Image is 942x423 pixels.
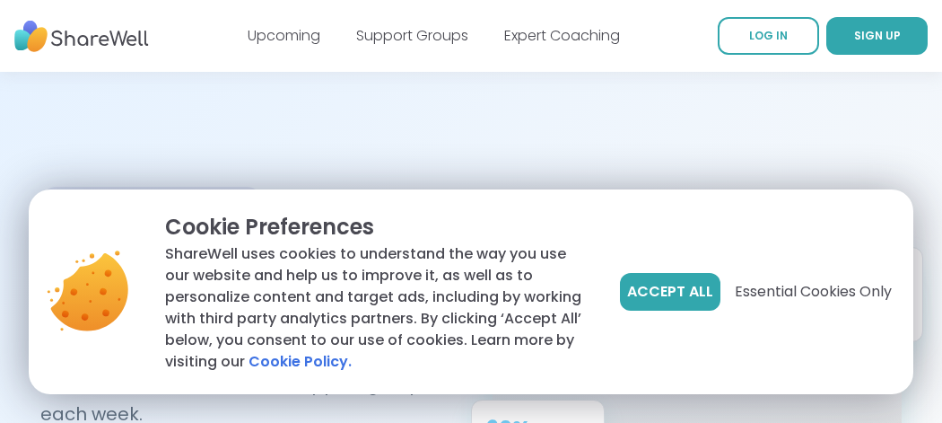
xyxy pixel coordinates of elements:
[504,25,620,46] a: Expert Coaching
[356,25,468,46] a: Support Groups
[627,281,713,303] span: Accept All
[854,28,901,43] span: SIGN UP
[248,25,320,46] a: Upcoming
[165,211,591,243] p: Cookie Preferences
[826,17,928,55] a: SIGN UP
[165,243,591,373] p: ShareWell uses cookies to understand the way you use our website and help us to improve it, as we...
[749,28,788,43] span: LOG IN
[14,12,149,61] img: ShareWell Nav Logo
[718,17,819,55] a: LOG IN
[249,351,352,373] a: Cookie Policy.
[620,273,720,311] button: Accept All
[735,281,892,303] span: Essential Cookies Only
[40,187,263,219] div: 🌟 1 Million People Connected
